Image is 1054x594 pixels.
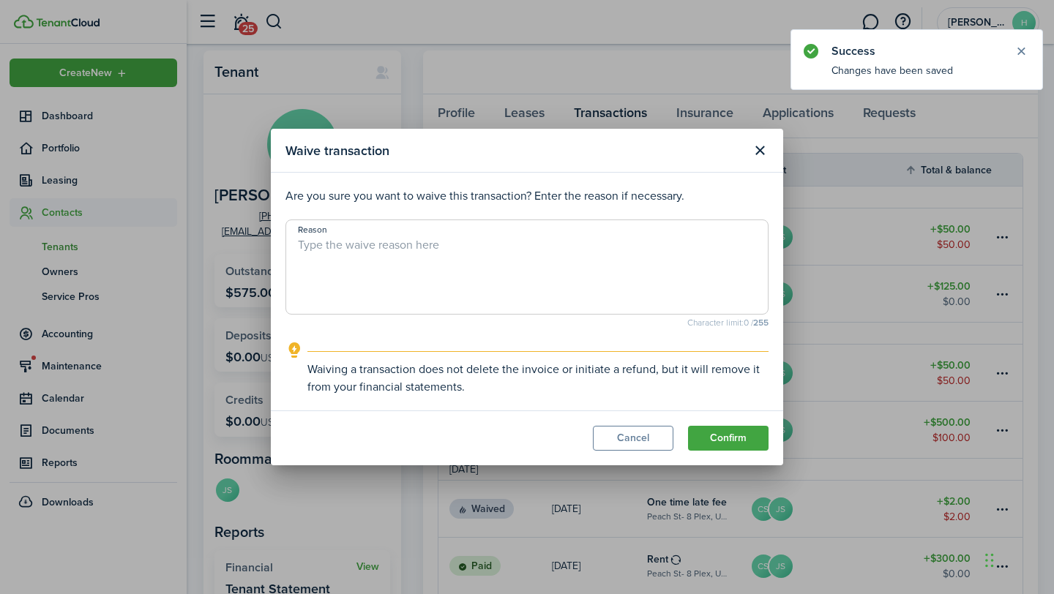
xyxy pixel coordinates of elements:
p: Are you sure you want to waive this transaction? Enter the reason if necessary. [285,187,769,205]
iframe: Chat Widget [981,524,1054,594]
button: Close modal [747,138,772,163]
notify-body: Changes have been saved [791,63,1042,89]
button: Close notify [1011,41,1031,61]
notify-title: Success [831,42,1000,60]
i: outline [285,342,304,359]
button: Confirm [688,426,769,451]
small: Character limit: 0 / [285,318,769,327]
button: Cancel [593,426,673,451]
b: 255 [753,316,769,329]
modal-title: Waive transaction [285,136,744,165]
div: Drag [985,538,994,582]
explanation-description: Waiving a transaction does not delete the invoice or initiate a refund, but it will remove it fro... [307,361,769,396]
